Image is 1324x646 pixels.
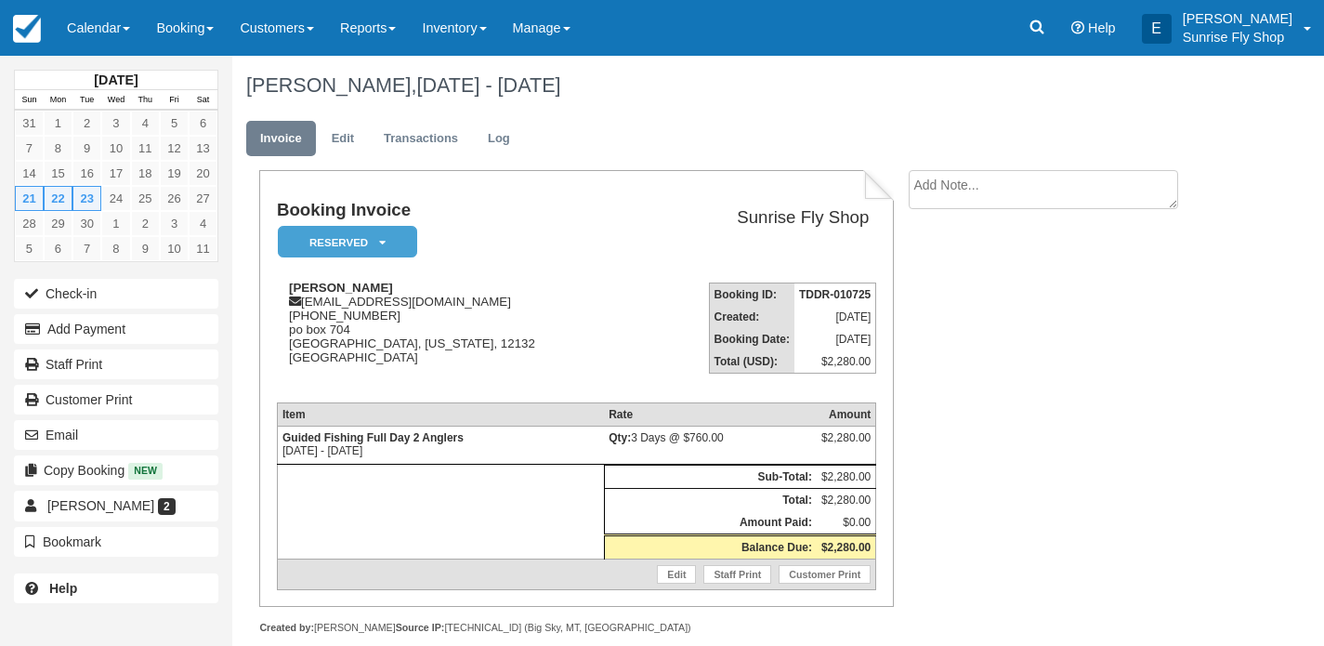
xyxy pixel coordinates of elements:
[94,73,138,87] strong: [DATE]
[101,186,130,211] a: 24
[44,236,72,261] a: 6
[278,226,417,258] em: Reserved
[47,498,154,513] span: [PERSON_NAME]
[44,111,72,136] a: 1
[14,349,218,379] a: Staff Print
[131,186,160,211] a: 25
[101,236,130,261] a: 8
[160,136,189,161] a: 12
[277,201,640,220] h1: Booking Invoice
[1183,28,1292,46] p: Sunrise Fly Shop
[101,211,130,236] a: 1
[44,136,72,161] a: 8
[44,211,72,236] a: 29
[189,90,217,111] th: Sat
[604,511,817,535] th: Amount Paid:
[101,136,130,161] a: 10
[15,186,44,211] a: 21
[131,90,160,111] th: Thu
[604,488,817,511] th: Total:
[604,402,817,426] th: Rate
[709,350,794,374] th: Total (USD):
[72,186,101,211] a: 23
[817,488,876,511] td: $2,280.00
[703,565,771,584] a: Staff Print
[318,121,368,157] a: Edit
[158,498,176,515] span: 2
[604,465,817,488] th: Sub-Total:
[15,136,44,161] a: 7
[779,565,871,584] a: Customer Print
[609,431,631,444] strong: Qty
[282,431,464,444] strong: Guided Fishing Full Day 2 Anglers
[15,236,44,261] a: 5
[277,426,604,464] td: [DATE] - [DATE]
[160,186,189,211] a: 26
[277,281,640,388] div: [EMAIL_ADDRESS][DOMAIN_NAME] [PHONE_NUMBER] po box 704 [GEOGRAPHIC_DATA], [US_STATE], 12132 [GEOG...
[1183,9,1292,28] p: [PERSON_NAME]
[44,90,72,111] th: Mon
[14,279,218,309] button: Check-in
[14,314,218,344] button: Add Payment
[396,622,445,633] strong: Source IP:
[259,622,314,633] strong: Created by:
[160,90,189,111] th: Fri
[13,15,41,43] img: checkfront-main-nav-mini-logo.png
[259,621,894,635] div: [PERSON_NAME] [TECHNICAL_ID] (Big Sky, MT, [GEOGRAPHIC_DATA])
[72,211,101,236] a: 30
[44,161,72,186] a: 15
[277,402,604,426] th: Item
[189,161,217,186] a: 20
[604,426,817,464] td: 3 Days @ $760.00
[14,455,218,485] button: Copy Booking New
[101,90,130,111] th: Wed
[474,121,524,157] a: Log
[131,236,160,261] a: 9
[101,161,130,186] a: 17
[794,350,876,374] td: $2,280.00
[794,328,876,350] td: [DATE]
[817,402,876,426] th: Amount
[189,136,217,161] a: 13
[709,283,794,307] th: Booking ID:
[160,161,189,186] a: 19
[15,111,44,136] a: 31
[14,491,218,521] a: [PERSON_NAME] 2
[72,236,101,261] a: 7
[131,161,160,186] a: 18
[15,211,44,236] a: 28
[15,161,44,186] a: 14
[14,420,218,450] button: Email
[14,385,218,415] a: Customer Print
[44,186,72,211] a: 22
[72,161,101,186] a: 16
[1142,14,1172,44] div: E
[131,111,160,136] a: 4
[101,111,130,136] a: 3
[794,306,876,328] td: [DATE]
[72,136,101,161] a: 9
[817,511,876,535] td: $0.00
[370,121,472,157] a: Transactions
[821,431,871,459] div: $2,280.00
[14,527,218,557] button: Bookmark
[72,111,101,136] a: 2
[160,211,189,236] a: 3
[14,573,218,603] a: Help
[821,541,871,554] strong: $2,280.00
[131,136,160,161] a: 11
[189,236,217,261] a: 11
[1088,20,1116,35] span: Help
[160,111,189,136] a: 5
[246,74,1212,97] h1: [PERSON_NAME],
[128,463,163,479] span: New
[799,288,871,301] strong: TDDR-010725
[160,236,189,261] a: 10
[277,225,411,259] a: Reserved
[131,211,160,236] a: 2
[189,186,217,211] a: 27
[15,90,44,111] th: Sun
[189,211,217,236] a: 4
[657,565,696,584] a: Edit
[416,73,560,97] span: [DATE] - [DATE]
